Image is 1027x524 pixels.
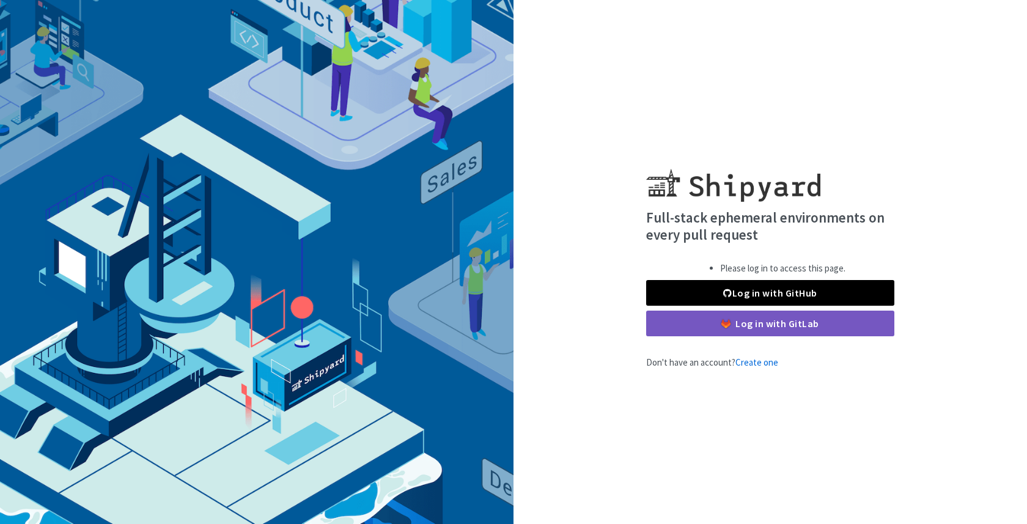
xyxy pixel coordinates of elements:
img: gitlab-color.svg [721,319,731,328]
a: Log in with GitHub [646,280,894,306]
a: Create one [735,356,778,368]
img: Shipyard logo [646,154,820,202]
span: Don't have an account? [646,356,778,368]
li: Please log in to access this page. [720,262,845,276]
h4: Full-stack ephemeral environments on every pull request [646,209,894,243]
a: Log in with GitLab [646,311,894,336]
